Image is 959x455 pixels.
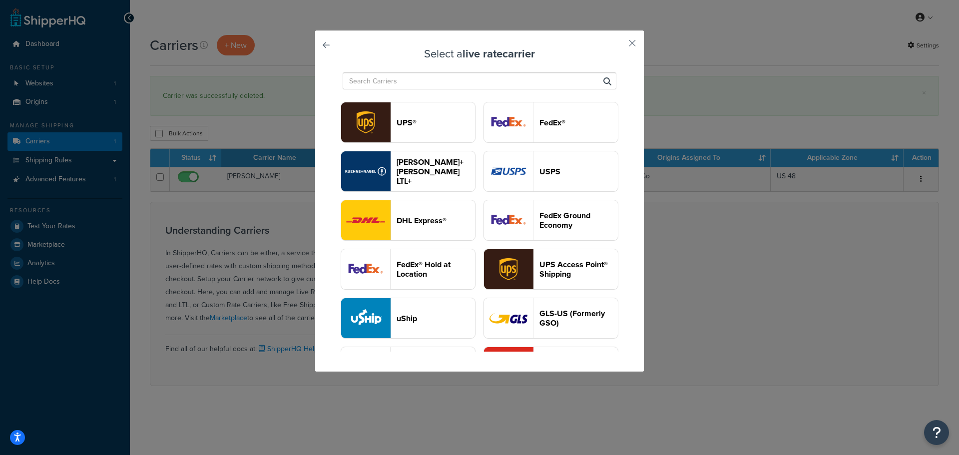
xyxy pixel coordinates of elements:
header: FedEx® [539,118,618,127]
header: UPS® [397,118,475,127]
button: ups logoUPS® [341,102,476,143]
img: smartPost logo [484,200,533,240]
input: Search Carriers [343,72,616,89]
header: USPS [539,167,618,176]
img: abfFreight logo [341,347,390,387]
button: dhl logoDHL Express® [341,200,476,241]
img: gso logo [484,298,533,338]
img: fastwayv2 logo [484,347,533,387]
header: UPS Access Point® Shipping [539,260,618,279]
header: GLS-US (Formerly GSO) [539,309,618,328]
img: fedEx logo [484,102,533,142]
button: uShip logouShip [341,298,476,339]
img: dhl logo [341,200,390,240]
button: gso logoGLS-US (Formerly GSO) [483,298,618,339]
header: FedEx® Hold at Location [397,260,475,279]
button: accessPoint logoUPS Access Point® Shipping [483,249,618,290]
img: usps logo [484,151,533,191]
header: FedEx Ground Economy [539,211,618,230]
header: DHL Express® [397,216,475,225]
img: fedExLocation logo [341,249,390,289]
img: ups logo [341,102,390,142]
h3: Select a [340,48,619,60]
header: [PERSON_NAME]+[PERSON_NAME] LTL+ [397,157,475,186]
button: usps logoUSPS [483,151,618,192]
img: uShip logo [341,298,390,338]
button: fedEx logoFedEx® [483,102,618,143]
button: fedExLocation logoFedEx® Hold at Location [341,249,476,290]
button: smartPost logoFedEx Ground Economy [483,200,618,241]
button: reTransFreight logo[PERSON_NAME]+[PERSON_NAME] LTL+ [341,151,476,192]
strong: live rate carrier [463,45,535,62]
button: fastwayv2 logo [483,347,618,388]
header: uShip [397,314,475,323]
img: reTransFreight logo [341,151,390,191]
img: accessPoint logo [484,249,533,289]
button: Open Resource Center [924,420,949,445]
button: abfFreight logo [341,347,476,388]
